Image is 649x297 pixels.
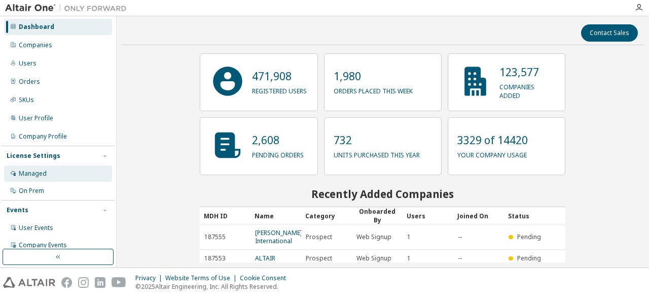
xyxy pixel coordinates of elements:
[61,277,72,288] img: facebook.svg
[306,233,332,241] span: Prospect
[306,254,332,262] span: Prospect
[135,282,292,291] p: © 2025 Altair Engineering, Inc. All Rights Reserved.
[356,207,399,224] div: Onboarded By
[252,69,307,84] p: 471,908
[457,148,528,159] p: your company usage
[19,41,52,49] div: Companies
[508,208,551,224] div: Status
[19,224,53,232] div: User Events
[5,3,132,13] img: Altair One
[19,133,67,141] div: Company Profile
[19,78,40,86] div: Orders
[19,170,47,178] div: Managed
[19,114,53,122] div: User Profile
[19,241,67,249] div: Company Events
[334,84,413,95] p: orders placed this week
[7,206,28,214] div: Events
[581,24,638,42] button: Contact Sales
[499,64,556,80] p: 123,577
[165,274,240,282] div: Website Terms of Use
[517,233,541,241] span: Pending
[457,208,500,224] div: Joined On
[457,133,528,148] p: 3329 of 14420
[252,148,304,159] p: pending orders
[407,254,411,262] span: 1
[19,96,34,104] div: SKUs
[356,233,391,241] span: Web Signup
[305,208,348,224] div: Category
[78,277,89,288] img: instagram.svg
[407,208,449,224] div: Users
[255,254,275,262] a: ALTAIR
[7,152,60,160] div: License Settings
[499,80,556,100] p: companies added
[458,233,462,241] span: --
[356,254,391,262] span: Web Signup
[240,274,292,282] div: Cookie Consent
[135,274,165,282] div: Privacy
[3,277,55,288] img: altair_logo.svg
[458,254,462,262] span: --
[19,187,44,195] div: On Prem
[255,208,297,224] div: Name
[334,148,420,159] p: units purchased this year
[112,277,126,288] img: youtube.svg
[200,187,565,201] h2: Recently Added Companies
[517,254,541,262] span: Pending
[95,277,105,288] img: linkedin.svg
[252,133,304,148] p: 2,608
[334,69,413,84] p: 1,980
[407,233,411,241] span: 1
[204,254,226,262] span: 187553
[19,59,37,68] div: Users
[204,208,246,224] div: MDH ID
[334,133,420,148] p: 732
[252,84,307,95] p: registered users
[19,23,54,31] div: Dashboard
[204,233,226,241] span: 187555
[255,228,302,245] a: [PERSON_NAME] International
